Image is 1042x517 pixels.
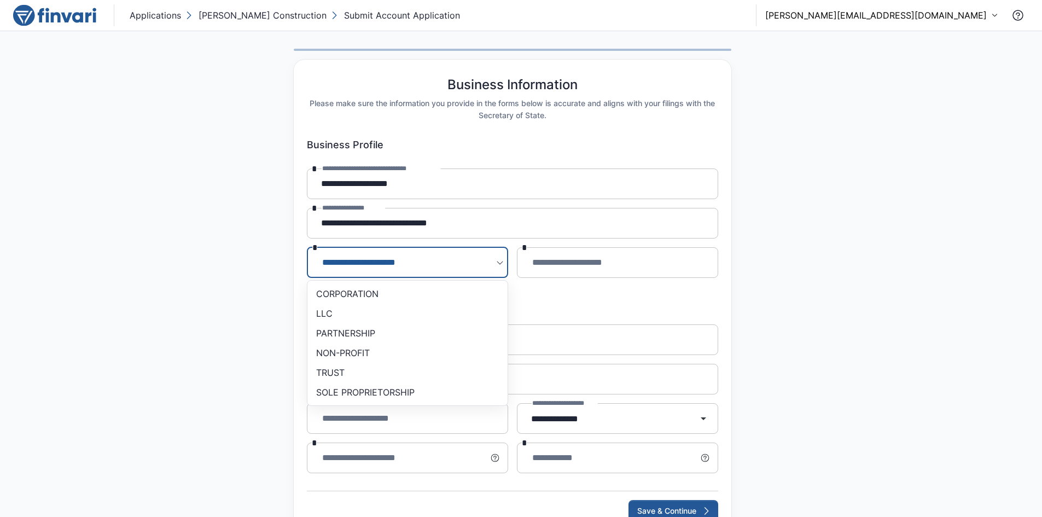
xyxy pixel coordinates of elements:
[312,384,503,401] li: SOLE PROPRIETORSHIP
[312,285,503,303] li: CORPORATION
[312,344,503,362] li: NON-PROFIT
[312,324,503,342] li: PARTNERSHIP
[312,364,503,381] li: TRUST
[312,305,503,322] li: LLC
